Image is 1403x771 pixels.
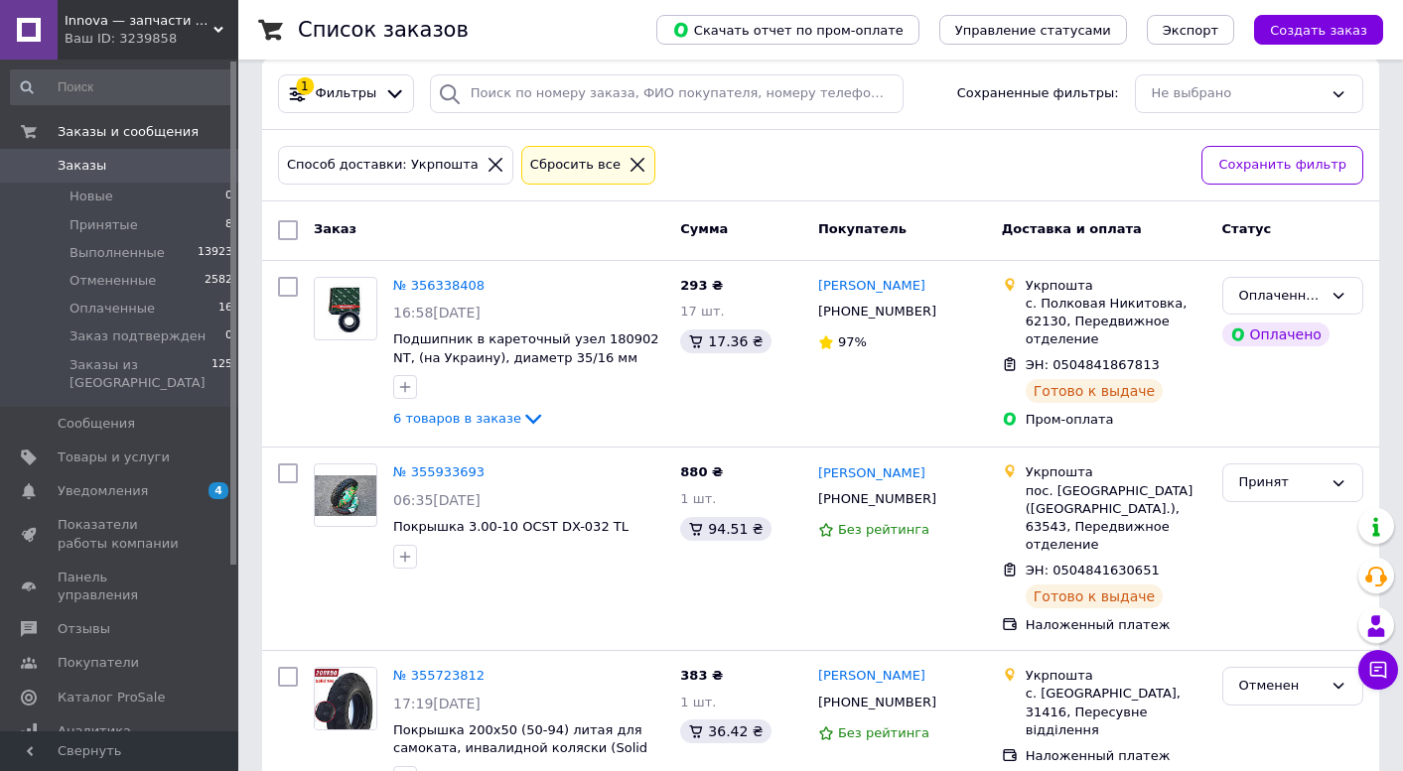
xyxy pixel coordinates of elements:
a: № 356338408 [393,278,485,293]
a: Создать заказ [1234,22,1383,37]
span: Отзывы [58,620,110,638]
span: 13923 [198,244,232,262]
div: 17.36 ₴ [680,329,771,353]
span: 17 шт. [680,304,724,319]
button: Создать заказ [1254,15,1383,45]
span: Новые [70,188,113,205]
span: 17:19[DATE] [393,696,481,711]
div: Наложенный платеж [1026,616,1206,634]
a: № 355933693 [393,464,485,479]
div: Оплачено [1222,322,1330,346]
span: Сохраненные фильтры: [957,84,1119,103]
div: Отменен [1239,676,1323,697]
span: 0 [225,188,232,205]
span: Заказ подтвержден [70,327,206,345]
span: Доставка и оплата [1002,221,1142,236]
span: 6 товаров в заказе [393,411,521,426]
span: 97% [838,334,867,349]
input: Поиск [10,69,234,105]
a: № 355723812 [393,668,485,683]
span: 293 ₴ [680,278,723,293]
div: Способ доставки: Укрпошта [283,155,483,176]
div: Укрпошта [1026,667,1206,685]
span: 1 шт. [680,695,716,709]
a: [PERSON_NAME] [818,464,925,483]
a: Покрышка 3.00-10 OCST DX-032 TL [393,519,629,534]
a: [PERSON_NAME] [818,667,925,686]
span: Сумма [680,221,728,236]
span: Аналитика [58,722,131,740]
span: Сообщения [58,415,135,433]
span: ЭН: 0504841867813 [1026,357,1160,372]
span: 16:58[DATE] [393,305,481,321]
span: [PHONE_NUMBER] [818,304,936,319]
div: с. Полковая Никитовка, 62130, Передвижное отделение [1026,295,1206,349]
span: Уведомления [58,482,148,500]
div: Ваш ID: 3239858 [65,30,238,48]
span: Скачать отчет по пром-оплате [672,21,904,39]
button: Чат с покупателем [1358,650,1398,690]
input: Поиск по номеру заказа, ФИО покупателя, номеру телефона, Email, номеру накладной [430,74,904,113]
a: Фото товару [314,463,377,527]
span: Отмененные [70,272,156,290]
span: Без рейтинга [838,725,929,740]
div: Укрпошта [1026,463,1206,481]
h1: Список заказов [298,18,469,42]
span: 125 [211,356,232,392]
span: Покупатель [818,221,907,236]
span: 8 [225,216,232,234]
a: Фото товару [314,277,377,340]
a: 6 товаров в заказе [393,411,545,426]
div: пос. [GEOGRAPHIC_DATA] ([GEOGRAPHIC_DATA].), 63543, Передвижное отделение [1026,482,1206,555]
div: Наложенный платеж [1026,747,1206,765]
span: Экспорт [1163,23,1218,38]
img: Фото товару [323,278,368,339]
span: 383 ₴ [680,668,723,683]
span: 4 [209,482,228,499]
span: Выполненные [70,244,165,262]
div: Пром-оплата [1026,411,1206,429]
span: ЭН: 0504841630651 [1026,563,1160,578]
div: Готово к выдаче [1026,379,1163,403]
div: 94.51 ₴ [680,517,771,541]
span: Панель управления [58,569,184,604]
span: Innova — запчасти для велосипедов, мопедов, мотоциклов, инвалидных и детских колясок [65,12,213,30]
span: 06:35[DATE] [393,492,481,508]
span: [PHONE_NUMBER] [818,491,936,506]
button: Управление статусами [939,15,1127,45]
img: Фото товару [315,475,376,516]
span: Управление статусами [955,23,1111,38]
div: Сбросить все [526,155,625,176]
span: Статус [1222,221,1272,236]
span: Заказы [58,157,106,175]
span: Товары и услуги [58,449,170,466]
div: Укрпошта [1026,277,1206,295]
a: [PERSON_NAME] [818,277,925,296]
span: Заказ [314,221,356,236]
span: Каталог ProSale [58,689,165,707]
button: Экспорт [1147,15,1234,45]
span: 880 ₴ [680,464,723,479]
span: Сохранить фильтр [1218,155,1346,176]
a: Фото товару [314,667,377,730]
img: Фото товару [315,668,376,729]
div: Не выбрано [1152,83,1323,104]
span: 0 [225,327,232,345]
span: Фильтры [316,84,377,103]
span: Показатели работы компании [58,516,184,552]
div: с. [GEOGRAPHIC_DATA], 31416, Пересувне відділення [1026,685,1206,739]
span: Создать заказ [1270,23,1367,38]
button: Сохранить фильтр [1201,146,1363,185]
div: Принят [1239,472,1323,493]
div: Оплаченный [1239,286,1323,307]
div: Готово к выдаче [1026,584,1163,608]
span: Заказы и сообщения [58,123,199,141]
span: 16 [218,300,232,318]
a: Подшипник в кареточный узел 180902 NT, (на Украину), диаметр 35/16 мм ВЫСШЕЕ КАЧЕСТВО [393,331,659,383]
div: 36.42 ₴ [680,719,771,743]
span: [PHONE_NUMBER] [818,695,936,709]
button: Скачать отчет по пром-оплате [656,15,919,45]
span: 1 шт. [680,491,716,506]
